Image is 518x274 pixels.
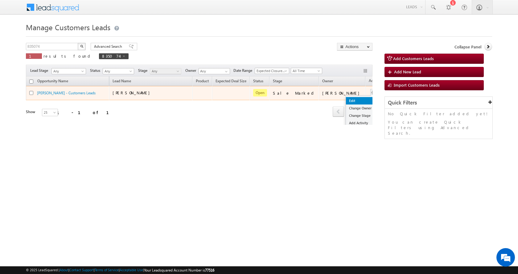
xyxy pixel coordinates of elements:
a: Opportunity Name [34,78,71,86]
span: 835074 [102,53,119,59]
div: Show [26,109,37,115]
a: Expected Deal Size [212,78,249,86]
span: © 2025 LeadSquared | | | | | [26,267,214,273]
a: [PERSON_NAME] - Customers Leads [37,91,96,95]
button: Actions [337,43,372,51]
a: Change Owner [346,104,377,112]
a: Contact Support [69,268,94,272]
span: Stage [273,79,282,83]
a: Add Activity [346,119,377,127]
div: Quick Filters [385,97,492,109]
p: No Quick Filter added yet! [388,111,489,117]
span: Advanced Search [94,44,124,49]
span: 25 [42,110,59,115]
a: Any [51,68,86,74]
span: results found [43,53,92,59]
a: Show All Items [222,68,229,75]
a: prev [333,107,344,117]
span: Add New Lead [394,69,421,74]
div: 1 - 1 of 1 [57,109,116,116]
span: Manage Customers Leads [26,22,110,32]
span: Import Customers Leads [394,82,440,88]
input: Check all records [29,80,33,84]
span: 77516 [205,268,214,272]
span: Expected Deal Size [216,79,246,83]
span: [PERSON_NAME] [113,90,153,95]
a: About [60,268,68,272]
span: Date Range [233,68,255,73]
span: Open [253,89,267,96]
span: Your Leadsquared Account Number is [144,268,214,272]
img: d_60004797649_company_0_60004797649 [10,32,26,40]
span: Collapse Panel [454,44,481,50]
span: Any [52,68,84,74]
textarea: Type your message and hit 'Enter' [8,57,113,185]
input: Type to Search [199,68,230,74]
span: Product [196,79,209,83]
img: Search [80,45,83,48]
span: Status [90,68,103,73]
a: All Time [291,68,322,74]
span: Owner [322,79,333,83]
span: Any [150,68,179,74]
span: All Time [291,68,320,74]
em: Start Chat [84,190,112,198]
a: Change Stage [346,112,377,119]
div: Minimize live chat window [101,3,116,18]
div: [PERSON_NAME] [322,90,363,96]
p: You can create Quick Filters using Advanced Search. [388,119,489,136]
div: Sale Marked [273,90,316,96]
span: Expected Closure Date [255,68,287,74]
a: Status [250,78,266,86]
a: Terms of Service [95,268,119,272]
span: Any [103,68,132,74]
span: Add Customers Leads [393,56,434,61]
a: Edit [346,97,377,104]
span: Actions [366,77,384,85]
span: prev [333,106,344,117]
span: 1 [29,53,39,59]
a: 25 [42,109,58,116]
span: Opportunity Name [37,79,68,83]
a: Any [150,68,181,74]
a: Expected Closure Date [255,68,289,74]
a: Acceptable Use [120,268,143,272]
span: Lead Name [109,78,134,86]
span: Lead Stage [30,68,51,73]
span: Stage [138,68,150,73]
span: Owner [185,68,199,73]
a: Any [103,68,134,74]
a: Stage [270,78,285,86]
div: Chat with us now [32,32,104,40]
